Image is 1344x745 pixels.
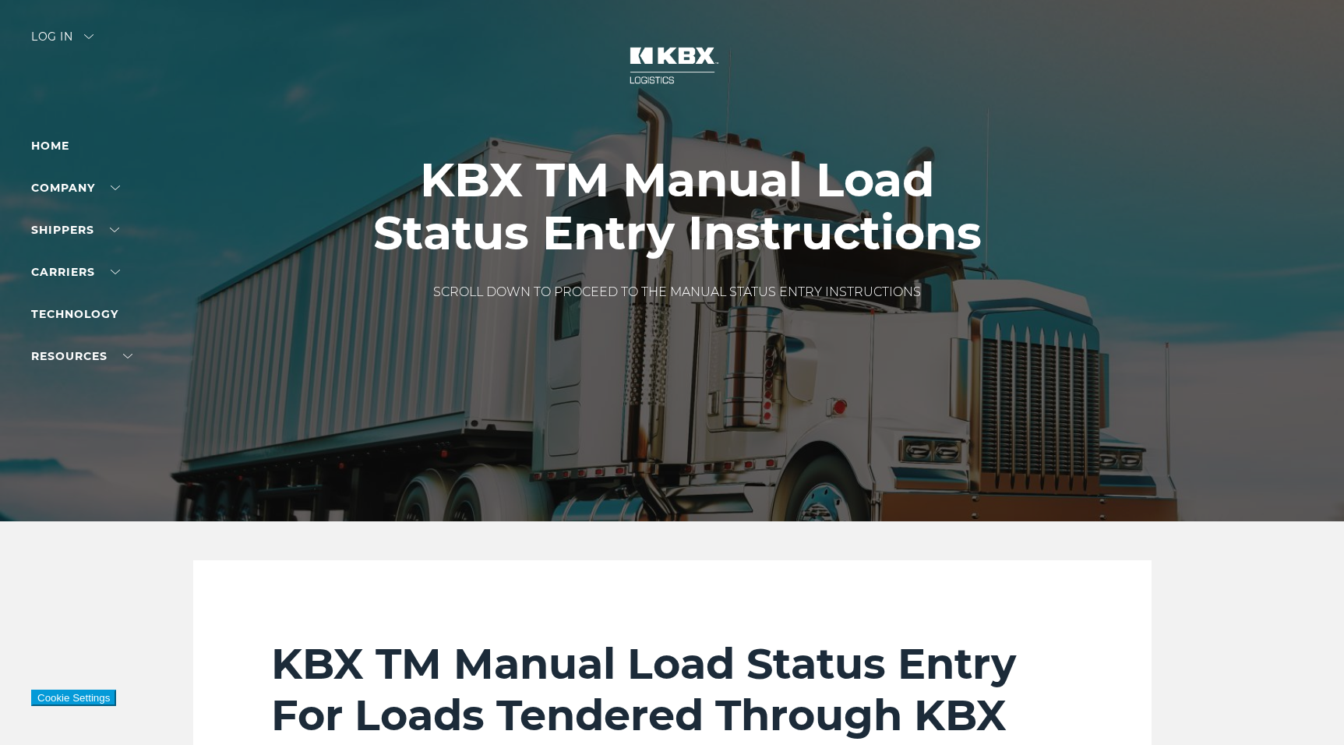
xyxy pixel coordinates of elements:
button: Cookie Settings [31,690,116,706]
a: Carriers [31,265,120,279]
a: SHIPPERS [31,223,119,237]
p: SCROLL DOWN TO PROCEED TO THE MANUAL STATUS ENTRY INSTRUCTIONS [358,283,997,302]
a: RESOURCES [31,349,132,363]
a: Home [31,139,69,153]
img: arrow [84,34,93,39]
a: Company [31,181,120,195]
h1: KBX TM Manual Load Status Entry Instructions [358,154,997,260]
img: kbx logo [614,31,731,100]
a: Technology [31,307,118,321]
div: Log in [31,31,93,54]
